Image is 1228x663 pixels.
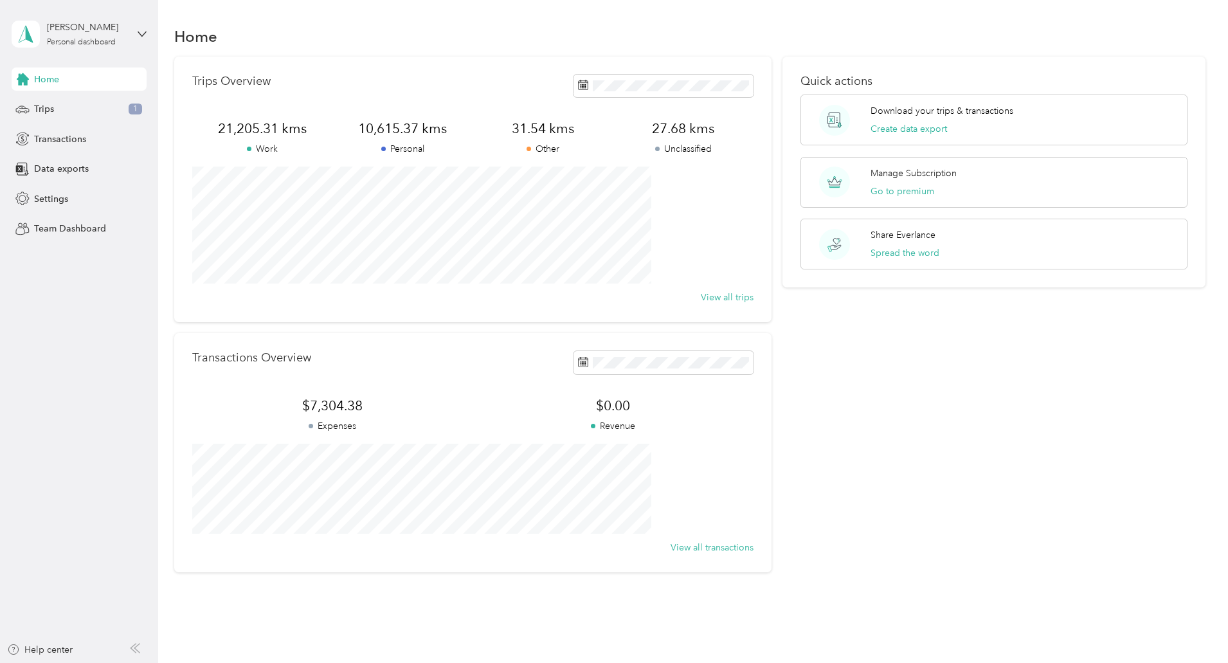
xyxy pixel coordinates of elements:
[34,102,54,116] span: Trips
[192,351,311,365] p: Transactions Overview
[192,419,473,433] p: Expenses
[871,185,934,198] button: Go to premium
[34,73,59,86] span: Home
[473,120,613,138] span: 31.54 kms
[192,397,473,415] span: $7,304.38
[192,120,332,138] span: 21,205.31 kms
[613,142,753,156] p: Unclassified
[34,162,89,176] span: Data exports
[671,541,754,554] button: View all transactions
[800,75,1187,88] p: Quick actions
[34,132,86,146] span: Transactions
[192,142,332,156] p: Work
[34,222,106,235] span: Team Dashboard
[871,228,935,242] p: Share Everlance
[332,142,473,156] p: Personal
[473,397,753,415] span: $0.00
[871,246,939,260] button: Spread the word
[47,21,127,34] div: [PERSON_NAME]
[701,291,754,304] button: View all trips
[871,104,1013,118] p: Download your trips & transactions
[47,39,116,46] div: Personal dashboard
[174,30,217,43] h1: Home
[7,643,73,657] button: Help center
[1156,591,1228,663] iframe: Everlance-gr Chat Button Frame
[473,419,753,433] p: Revenue
[613,120,753,138] span: 27.68 kms
[473,142,613,156] p: Other
[332,120,473,138] span: 10,615.37 kms
[871,167,957,180] p: Manage Subscription
[34,192,68,206] span: Settings
[871,122,947,136] button: Create data export
[129,104,142,115] span: 1
[192,75,271,88] p: Trips Overview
